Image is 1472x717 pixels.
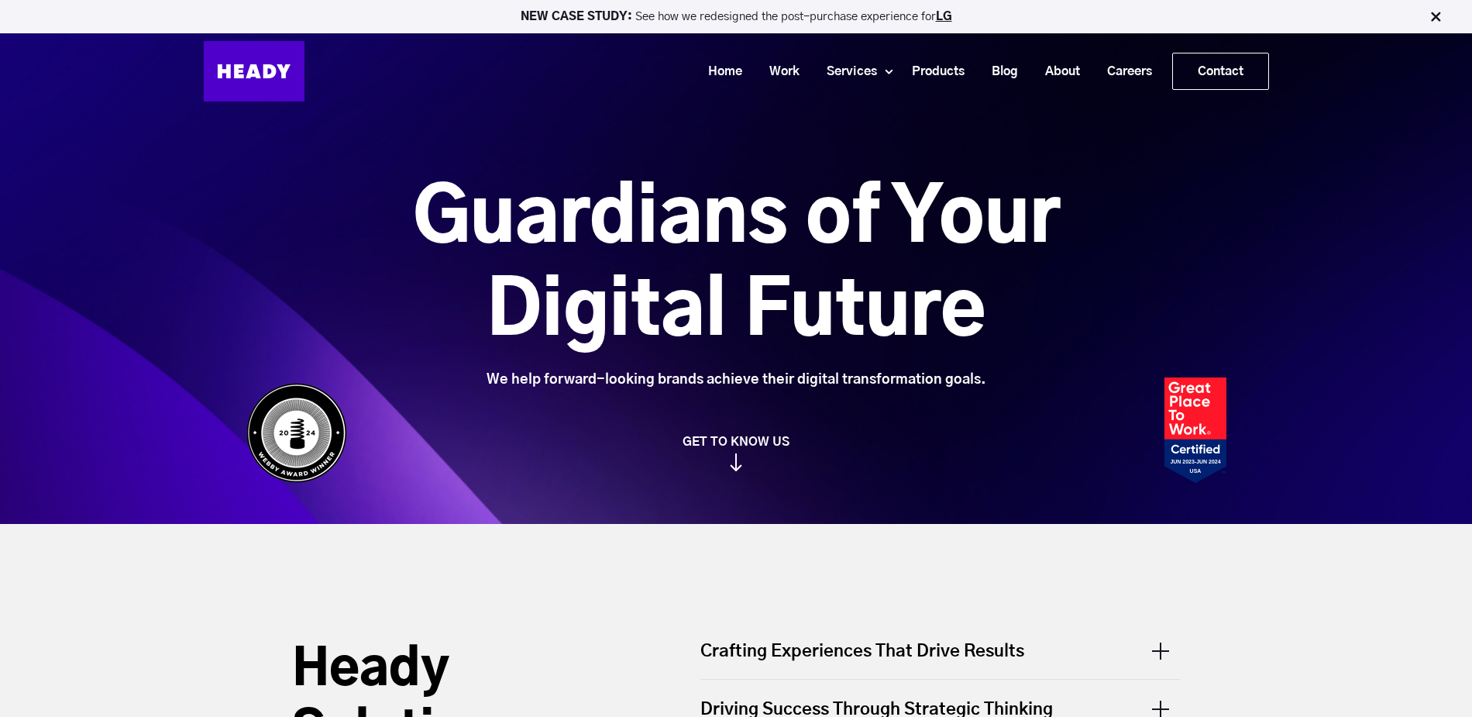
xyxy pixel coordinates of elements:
a: Careers [1088,57,1160,86]
a: Products [892,57,972,86]
img: arrow_down [730,453,742,471]
a: About [1026,57,1088,86]
img: Heady_2023_Certification_Badge [1164,377,1226,483]
a: Services [807,57,885,86]
div: Navigation Menu [320,53,1269,90]
img: Heady_Logo_Web-01 (1) [204,41,304,102]
div: Crafting Experiences That Drive Results [700,639,1181,679]
a: GET TO KNOW US [239,434,1234,471]
a: Home [689,57,750,86]
a: Contact [1173,53,1268,89]
a: Work [750,57,807,86]
div: We help forward-looking brands achieve their digital transformation goals. [326,371,1147,388]
p: See how we redesigned the post-purchase experience for [7,11,1465,22]
a: Blog [972,57,1026,86]
img: Close Bar [1428,9,1443,25]
h1: Guardians of Your Digital Future [326,173,1147,359]
img: Heady_WebbyAward_Winner-4 [246,383,347,483]
strong: NEW CASE STUDY: [521,11,635,22]
a: LG [936,11,952,22]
